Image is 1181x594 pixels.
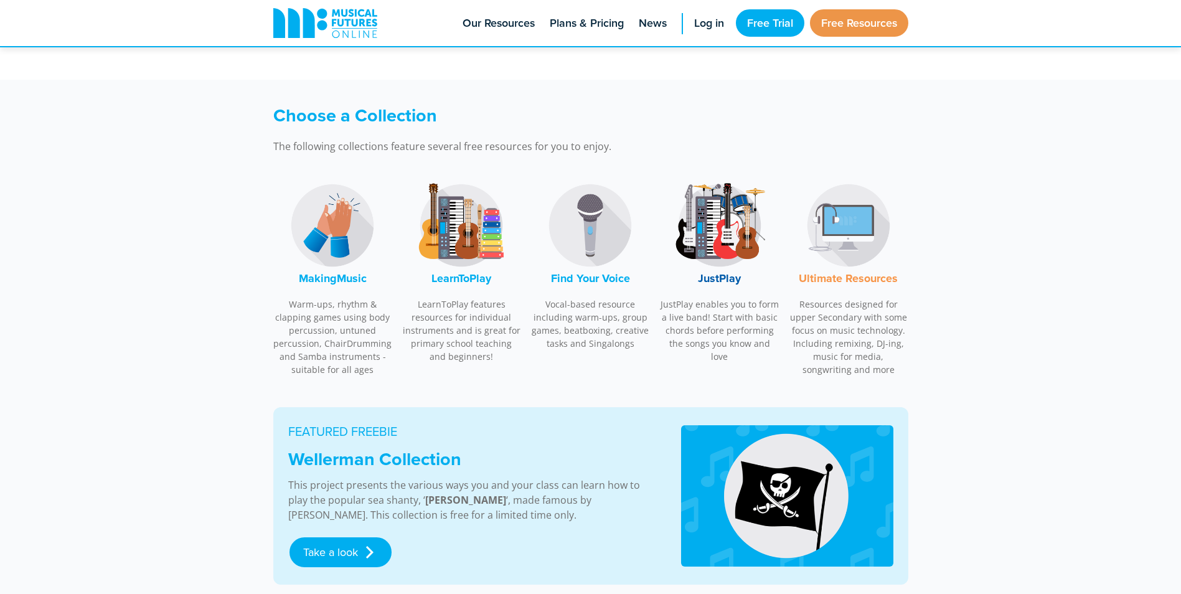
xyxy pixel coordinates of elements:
[694,15,724,32] span: Log in
[810,9,908,37] a: Free Resources
[299,270,367,286] font: MakingMusic
[286,179,379,272] img: MakingMusic Logo
[288,422,651,441] p: FEATURED FREEBIE
[660,172,779,370] a: JustPlay LogoJustPlay JustPlay enables you to form a live band! Start with basic chords before pe...
[288,446,461,472] strong: Wellerman Collection
[673,179,766,272] img: JustPlay Logo
[789,172,908,383] a: Music Technology LogoUltimate Resources Resources designed for upper Secondary with some focus on...
[639,15,667,32] span: News
[531,298,651,350] p: Vocal-based resource including warm-ups, group games, beatboxing, creative tasks and Singalongs
[273,172,393,383] a: MakingMusic LogoMakingMusic Warm-ups, rhythm & clapping games using body percussion, untuned perc...
[660,298,779,363] p: JustPlay enables you to form a live band! Start with basic chords before performing the songs you...
[463,15,535,32] span: Our Resources
[402,298,522,363] p: LearnToPlay features resources for individual instruments and is great for primary school teachin...
[799,270,898,286] font: Ultimate Resources
[415,179,508,272] img: LearnToPlay Logo
[402,172,522,370] a: LearnToPlay LogoLearnToPlay LearnToPlay features resources for individual instruments and is grea...
[425,493,506,507] strong: [PERSON_NAME]
[289,537,392,567] a: Take a look
[543,179,637,272] img: Find Your Voice Logo
[288,478,651,522] p: This project presents the various ways you and your class can learn how to play the popular sea s...
[273,298,393,376] p: Warm-ups, rhythm & clapping games using body percussion, untuned percussion, ChairDrumming and Sa...
[550,15,624,32] span: Plans & Pricing
[431,270,491,286] font: LearnToPlay
[551,270,630,286] font: Find Your Voice
[698,270,741,286] font: JustPlay
[273,105,759,126] h3: Choose a Collection
[531,172,651,357] a: Find Your Voice LogoFind Your Voice Vocal-based resource including warm-ups, group games, beatbox...
[736,9,804,37] a: Free Trial
[273,139,759,154] p: The following collections feature several free resources for you to enjoy.
[802,179,895,272] img: Music Technology Logo
[789,298,908,376] p: Resources designed for upper Secondary with some focus on music technology. Including remixing, D...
